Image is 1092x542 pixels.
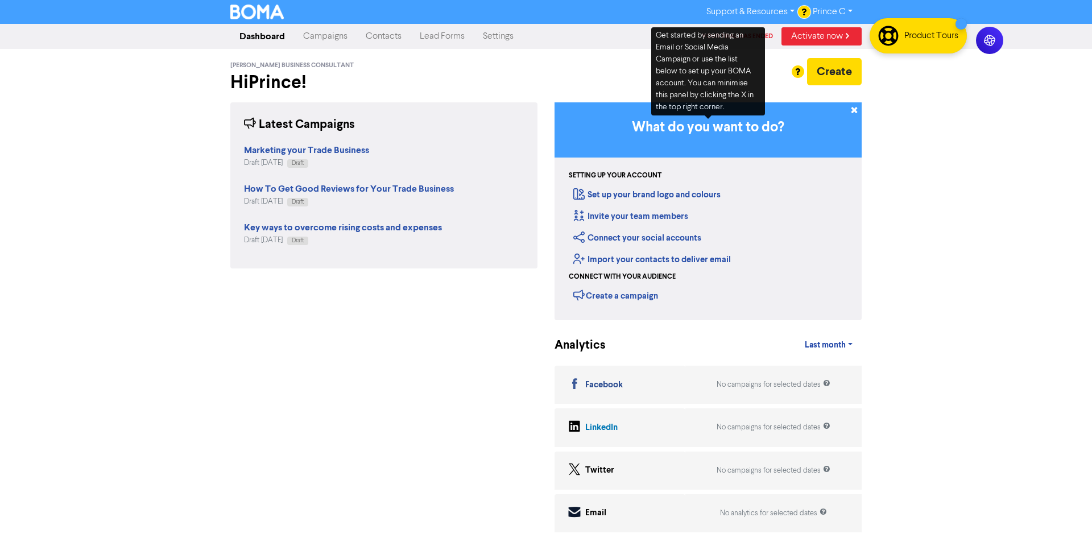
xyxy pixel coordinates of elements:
a: How To Get Good Reviews for Your Trade Business [244,185,454,194]
a: Support & Resources [697,3,804,21]
span: Draft [292,199,304,205]
h3: What do you want to do? [572,119,845,136]
div: Twitter [585,464,614,477]
a: Connect your social accounts [573,233,701,243]
div: Latest Campaigns [244,116,355,134]
div: Analytics [555,337,591,354]
a: Invite your team members [573,211,688,222]
a: Lead Forms [411,25,474,48]
div: Draft [DATE] [244,196,454,207]
strong: Marketing your Trade Business [244,144,369,156]
strong: How To Get Good Reviews for Your Trade Business [244,183,454,195]
a: Dashboard [230,25,294,48]
iframe: Chat Widget [949,419,1092,542]
span: Last month [805,340,846,350]
strong: Key ways to overcome rising costs and expenses [244,222,442,233]
div: Getting Started in BOMA [555,102,862,320]
div: No campaigns for selected dates [717,379,830,390]
div: Facebook [585,379,623,392]
div: No analytics for selected dates [720,508,827,519]
div: Email [585,507,606,520]
a: Contacts [357,25,411,48]
a: Campaigns [294,25,357,48]
a: Settings [474,25,523,48]
div: Connect with your audience [569,272,676,282]
a: Activate now [781,27,862,45]
span: [PERSON_NAME] Business Consultant [230,61,354,69]
a: Prince C [804,3,862,21]
img: BOMA Logo [230,5,284,19]
a: Import your contacts to deliver email [573,254,731,265]
a: Marketing your Trade Business [244,146,369,155]
div: Get started by sending an Email or Social Media Campaign or use the list below to set up your BOM... [651,27,765,115]
div: LinkedIn [585,421,618,435]
span: Draft [292,238,304,243]
button: Create [807,58,862,85]
div: Draft [DATE] [244,158,369,168]
a: Last month [796,334,862,357]
h2: Hi Prince ! [230,72,537,93]
a: Key ways to overcome rising costs and expenses [244,224,442,233]
a: Set up your brand logo and colours [573,189,721,200]
span: Draft [292,160,304,166]
div: Create a campaign [573,287,658,304]
div: No campaigns for selected dates [717,422,830,433]
div: Draft [DATE] [244,235,442,246]
div: No campaigns for selected dates [717,465,830,476]
div: Setting up your account [569,171,661,181]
